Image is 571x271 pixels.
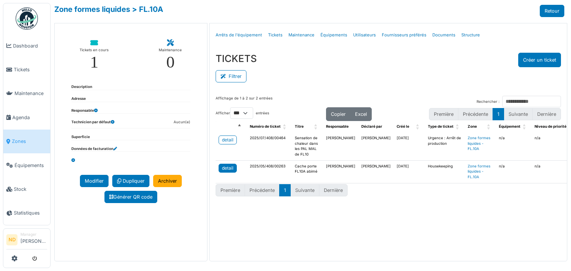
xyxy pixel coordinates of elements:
[216,107,269,119] label: Afficher entrées
[216,96,272,107] div: Affichage de 1 à 2 sur 2 entrées
[247,160,292,183] td: 2025/05/408/00263
[358,160,394,183] td: [PERSON_NAME]
[14,90,47,97] span: Maintenance
[361,124,382,128] span: Déclaré par
[468,136,490,151] a: Zone formes liquides - FL.10A
[317,26,350,44] a: Équipements
[71,146,117,152] dt: Données de facturation
[428,124,454,128] span: Type de ticket
[213,26,265,44] a: Arrêts de l'équipement
[20,232,47,237] div: Manager
[3,58,50,81] a: Tickets
[166,54,175,71] div: 0
[397,124,409,128] span: Créé le
[323,133,358,160] td: [PERSON_NAME]
[14,209,47,216] span: Statistiques
[468,164,490,179] a: Zone formes liquides - FL.10A
[90,54,99,71] div: 1
[71,96,86,102] dt: Adresse
[132,5,163,14] a: > FL.10A
[496,133,532,160] td: n/a
[71,84,92,90] dt: Description
[6,232,47,249] a: ND Manager[PERSON_NAME]
[496,160,532,183] td: n/a
[104,191,157,203] a: Générer QR code
[3,201,50,225] a: Statistiques
[20,232,47,248] li: [PERSON_NAME]
[71,120,114,128] dt: Technicien par défaut
[292,160,323,183] td: Cache porte FL10A abimé
[265,26,285,44] a: Tickets
[493,108,504,120] button: 1
[71,108,98,114] dt: Responsable
[540,5,564,17] a: Retour
[283,121,287,133] span: Numéro de ticket: Activate to sort
[250,124,281,128] span: Numéro de ticket
[174,120,190,125] dd: Aucun(e)
[54,5,130,14] a: Zone formes liquides
[394,160,425,183] td: [DATE]
[3,82,50,105] a: Maintenance
[3,177,50,201] a: Stock
[499,124,520,128] span: Équipement
[425,160,465,183] td: Housekeeping
[112,175,149,187] a: Dupliquer
[323,160,358,183] td: [PERSON_NAME]
[379,26,429,44] a: Fournisseurs préférés
[222,137,233,143] div: detail
[216,53,257,64] h3: TICKETS
[314,121,319,133] span: Titre: Activate to sort
[14,162,47,169] span: Équipements
[16,7,38,30] img: Badge_color-CXgf-gQk.svg
[14,66,47,73] span: Tickets
[219,164,237,173] a: detail
[350,26,379,44] a: Utilisateurs
[523,121,527,133] span: Équipement: Activate to sort
[153,34,188,76] a: Maintenance 0
[429,108,561,120] nav: pagination
[456,121,460,133] span: Type de ticket: Activate to sort
[6,234,17,245] li: ND
[3,34,50,58] a: Dashboard
[394,133,425,160] td: [DATE]
[71,134,90,140] dt: Superficie
[80,175,109,187] a: Modifier
[326,107,351,121] button: Copier
[3,153,50,177] a: Équipements
[153,175,182,187] a: Archiver
[458,26,483,44] a: Structure
[355,111,367,117] span: Excel
[222,165,233,172] div: detail
[279,184,291,196] button: 1
[416,121,420,133] span: Créé le: Activate to sort
[358,133,394,160] td: [PERSON_NAME]
[216,184,348,196] nav: pagination
[477,99,500,105] label: Rechercher :
[12,114,47,121] span: Agenda
[429,26,458,44] a: Documents
[292,133,323,160] td: Sensation de chaleur dans les PAL MAL de FL10
[159,46,182,54] div: Maintenance
[468,124,477,128] span: Zone
[74,34,114,76] a: Tickets en cours 1
[350,107,372,121] button: Excel
[12,138,47,145] span: Zones
[216,70,246,82] button: Filtrer
[425,133,465,160] td: Urgence : Arrêt de production
[326,124,349,128] span: Responsable
[247,133,292,160] td: 2025/07/408/00464
[535,124,567,128] span: Niveau de priorité
[3,130,50,153] a: Zones
[295,124,304,128] span: Titre
[219,135,237,144] a: detail
[331,111,346,117] span: Copier
[230,107,253,119] select: Afficherentrées
[13,42,47,49] span: Dashboard
[80,46,109,54] div: Tickets en cours
[518,53,561,67] button: Créer un ticket
[285,26,317,44] a: Maintenance
[487,121,491,133] span: Zone: Activate to sort
[3,105,50,129] a: Agenda
[14,186,47,193] span: Stock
